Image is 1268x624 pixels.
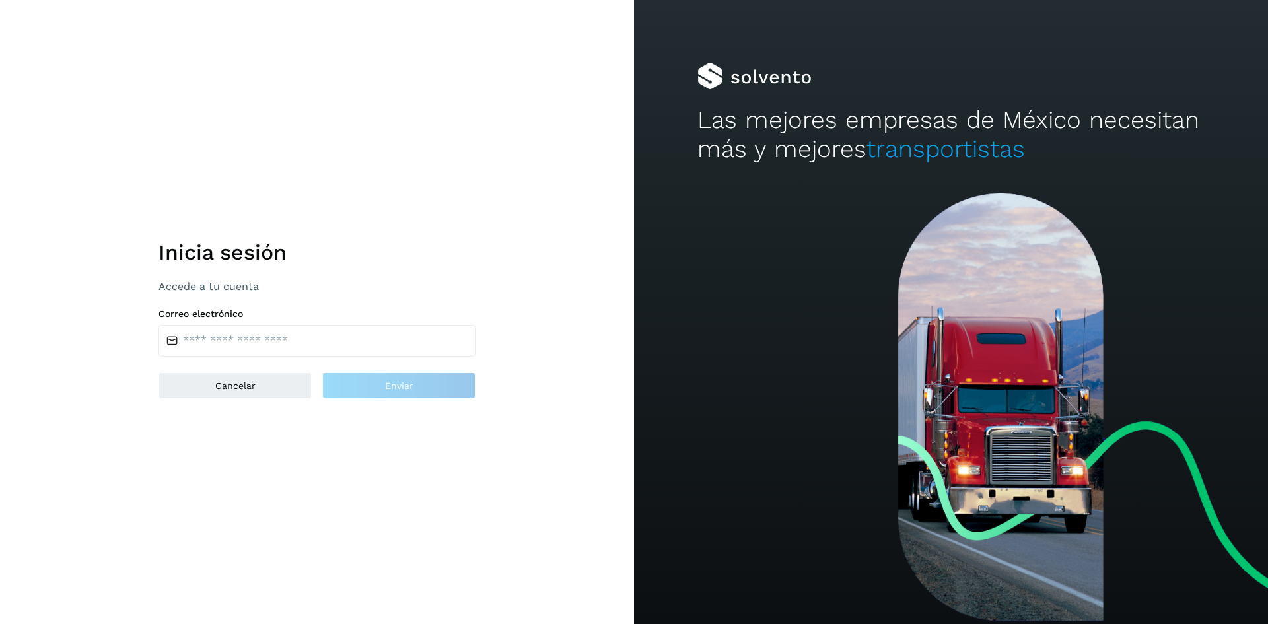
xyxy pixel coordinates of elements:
[158,372,312,399] button: Cancelar
[866,135,1025,163] span: transportistas
[158,280,475,293] p: Accede a tu cuenta
[158,240,475,265] h1: Inicia sesión
[322,372,475,399] button: Enviar
[697,106,1205,164] h2: Las mejores empresas de México necesitan más y mejores
[385,381,413,390] span: Enviar
[215,381,256,390] span: Cancelar
[158,308,475,320] label: Correo electrónico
